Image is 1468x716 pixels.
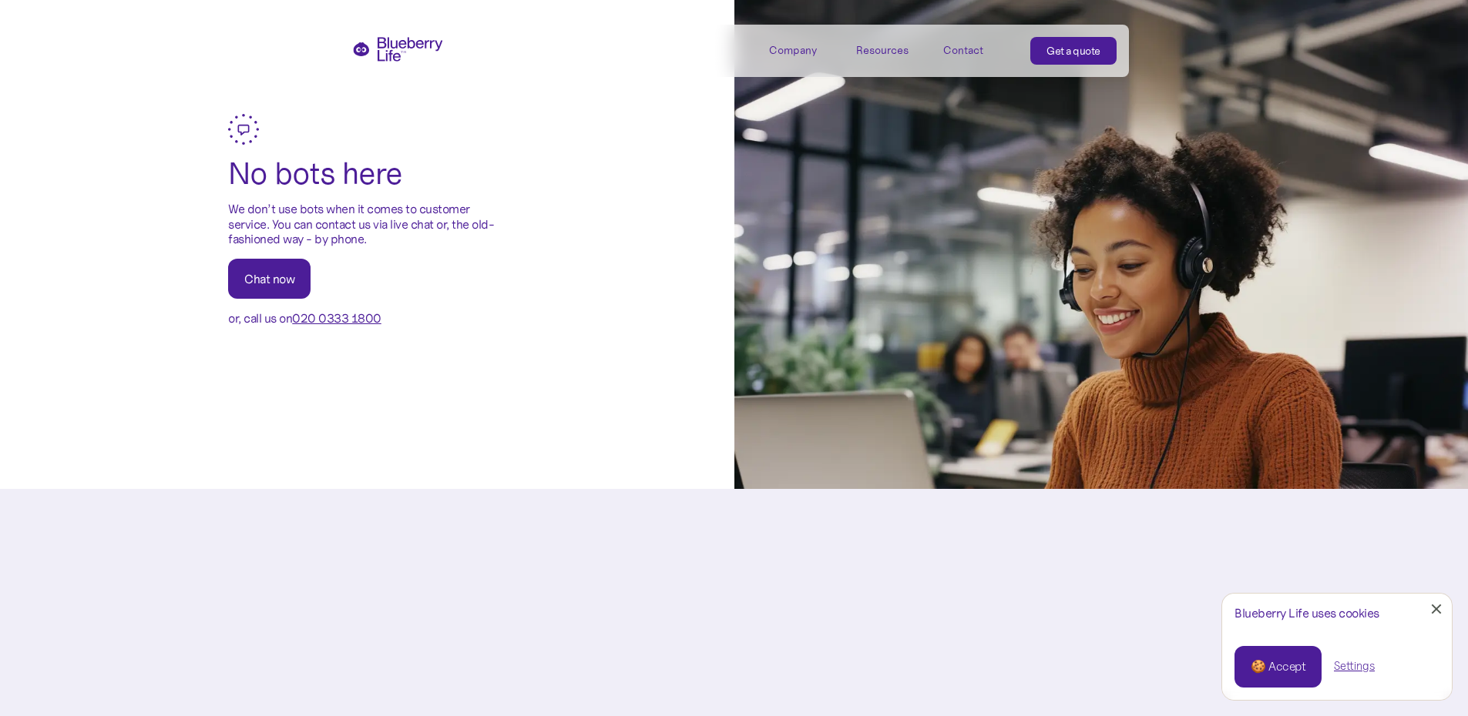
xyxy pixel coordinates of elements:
div: 🍪 Accept [1251,658,1305,675]
div: Blueberry Life uses cookies [1235,606,1439,621]
div: Resources [856,44,909,57]
a: Chat now [228,259,311,299]
a: home [352,37,443,62]
p: We don’t use bots when it comes to customer service. You can contact us via live chat or, the old... [228,202,506,246]
a: Settings [1334,658,1375,674]
div: Company [769,44,817,57]
h2: No bots here [228,157,402,189]
div: Resources [856,37,925,62]
a: Close Cookie Popup [1421,594,1452,624]
a: 020 0333 1800 [292,310,381,326]
div: Contact [943,44,983,57]
div: Chat now [244,271,294,286]
p: or, call us on [228,311,381,326]
a: Contact [943,37,1013,62]
a: 🍪 Accept [1235,646,1322,688]
a: Get a quote [1030,37,1117,65]
div: Close Cookie Popup [1436,609,1437,610]
div: Company [769,37,838,62]
div: Get a quote [1046,43,1100,59]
